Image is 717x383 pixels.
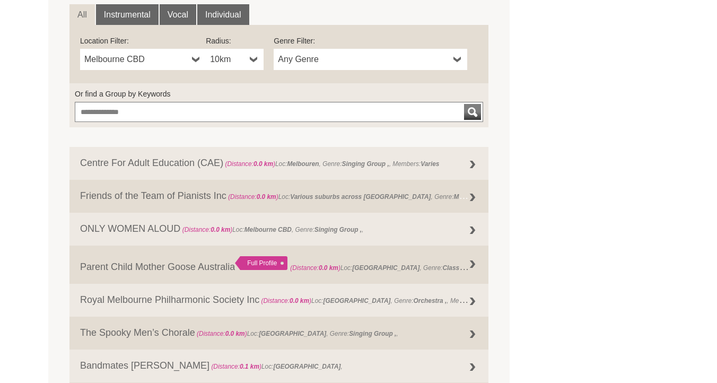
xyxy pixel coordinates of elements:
div: Full Profile [235,256,287,270]
label: Location Filter: [80,36,206,46]
strong: 0.0 km [290,297,309,304]
span: (Distance: ) [290,264,340,272]
strong: Singing Group , [342,160,389,168]
strong: Melbouren [287,160,319,168]
span: (Distance: ) [261,297,311,304]
span: (Distance: ) [225,160,275,168]
label: Radius: [206,36,264,46]
a: ONLY WOMEN ALOUD (Distance:0.0 km)Loc:Melbourne CBD, Genre:Singing Group ,, [69,213,488,246]
span: Any Genre [278,53,449,66]
strong: [GEOGRAPHIC_DATA] [259,330,326,337]
span: Loc: , Genre: , [226,190,530,201]
strong: 0.0 km [211,226,230,233]
span: (Distance: ) [228,193,278,201]
span: (Distance: ) [211,363,261,370]
span: Loc: , Genre: , Members: [259,294,488,305]
a: Bandmates [PERSON_NAME] (Distance:0.1 km)Loc:[GEOGRAPHIC_DATA], [69,350,488,382]
label: Or find a Group by Keywords [75,89,483,99]
span: Loc: , Genre: , [195,330,398,337]
strong: 0.0 km [253,160,273,168]
a: Instrumental [96,4,159,25]
a: The Spooky Men’s Chorale (Distance:0.0 km)Loc:[GEOGRAPHIC_DATA], Genre:Singing Group ,, [69,317,488,350]
a: Individual [197,4,249,25]
a: Melbourne CBD [80,49,206,70]
span: Melbourne CBD [84,53,188,66]
a: Any Genre [274,49,467,70]
span: Loc: , Genre: , [290,262,497,272]
strong: [GEOGRAPHIC_DATA] [352,264,419,272]
strong: Varies [421,160,439,168]
strong: Class Workshop , [442,262,495,272]
span: Loc: , [209,363,343,370]
span: (Distance: ) [182,226,233,233]
strong: Singing Group , [314,226,362,233]
strong: 0.0 km [225,330,245,337]
strong: Singing Group , [349,330,396,337]
a: Vocal [160,4,196,25]
strong: [GEOGRAPHIC_DATA] [273,363,340,370]
label: Genre Filter: [274,36,467,46]
strong: Orchestra , [414,297,447,304]
strong: 0.0 km [319,264,338,272]
a: Parent Child Mother Goose Australia Full Profile (Distance:0.0 km)Loc:[GEOGRAPHIC_DATA], Genre:Cl... [69,246,488,284]
strong: 160 [478,297,489,304]
strong: Melbourne CBD [244,226,292,233]
a: All [69,4,95,25]
strong: 0.0 km [257,193,276,201]
span: 10km [210,53,246,66]
a: Friends of the Team of Pianists Inc (Distance:0.0 km)Loc:Various suburbs across [GEOGRAPHIC_DATA]... [69,180,488,213]
span: Loc: , Genre: , Members: [223,160,439,168]
a: 10km [206,49,264,70]
span: Loc: , Genre: , [180,226,363,233]
a: Royal Melbourne Philharmonic Society Inc (Distance:0.0 km)Loc:[GEOGRAPHIC_DATA], Genre:Orchestra ... [69,284,488,317]
strong: 0.1 km [240,363,259,370]
strong: [GEOGRAPHIC_DATA] [323,297,391,304]
a: Centre For Adult Education (CAE) (Distance:0.0 km)Loc:Melbouren, Genre:Singing Group ,, Members:V... [69,147,488,180]
span: (Distance: ) [197,330,247,337]
strong: Music Session (regular) , [454,190,529,201]
strong: Various suburbs across [GEOGRAPHIC_DATA] [290,193,431,201]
